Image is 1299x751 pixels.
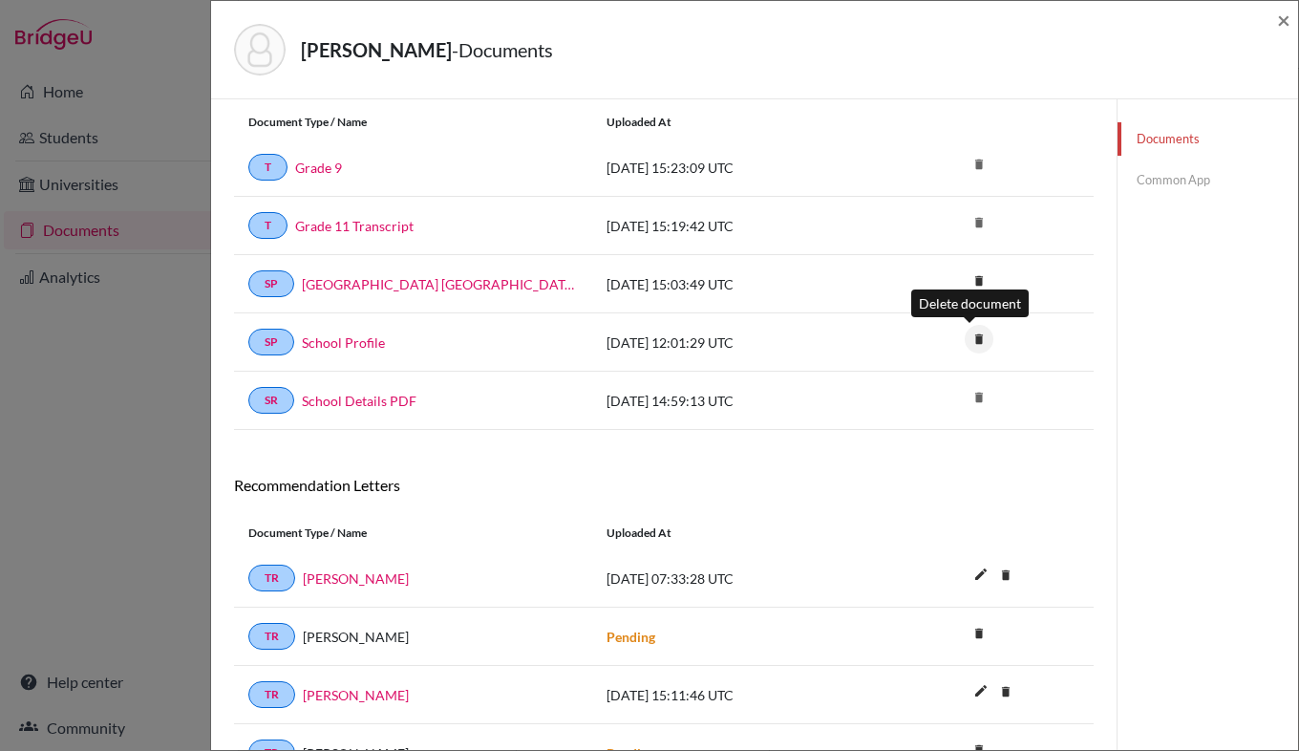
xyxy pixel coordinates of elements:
i: edit [966,676,996,706]
a: School Profile [302,333,385,353]
div: Uploaded at [592,114,879,131]
a: TR [248,623,295,650]
a: SP [248,329,294,355]
span: [PERSON_NAME] [303,627,409,647]
i: delete [965,208,993,237]
a: Documents [1118,122,1298,156]
span: - Documents [452,38,553,61]
div: Document Type / Name [234,525,592,542]
i: delete [965,150,993,179]
a: School Details PDF [302,391,416,411]
i: delete [965,383,993,412]
i: delete [991,561,1020,590]
div: Delete document [911,290,1029,317]
a: SP [248,270,294,297]
i: edit [966,559,996,590]
button: Close [1277,9,1290,32]
a: delete [991,680,1020,706]
div: [DATE] 12:01:29 UTC [592,333,879,353]
a: [GEOGRAPHIC_DATA] [GEOGRAPHIC_DATA] School Profile 2025-6 [DOMAIN_NAME]_wide [302,274,578,294]
span: [DATE] 07:33:28 UTC [607,570,734,587]
a: delete [965,269,993,295]
div: Document Type / Name [234,114,592,131]
i: delete [991,677,1020,706]
a: Common App [1118,163,1298,197]
i: delete [965,267,993,295]
i: delete [965,325,993,354]
button: edit [965,562,997,590]
a: Grade 9 [295,158,342,178]
a: SR [248,387,294,414]
strong: Pending [607,629,655,645]
a: delete [965,328,993,354]
a: T [248,212,287,239]
a: TR [248,681,295,708]
a: T [248,154,287,181]
span: × [1277,6,1290,33]
strong: [PERSON_NAME] [301,38,452,61]
a: Grade 11 Transcript [295,216,414,236]
a: [PERSON_NAME] [303,569,409,589]
a: delete [991,564,1020,590]
h6: Recommendation Letters [234,476,1094,494]
span: [DATE] 15:11:46 UTC [607,687,734,703]
button: edit [965,678,997,707]
a: [PERSON_NAME] [303,685,409,705]
div: [DATE] 15:23:09 UTC [592,158,879,178]
div: [DATE] 14:59:13 UTC [592,391,879,411]
div: [DATE] 15:19:42 UTC [592,216,879,236]
div: Uploaded at [592,525,879,542]
a: TR [248,565,295,591]
a: delete [965,622,993,648]
div: [DATE] 15:03:49 UTC [592,274,879,294]
i: delete [965,619,993,648]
